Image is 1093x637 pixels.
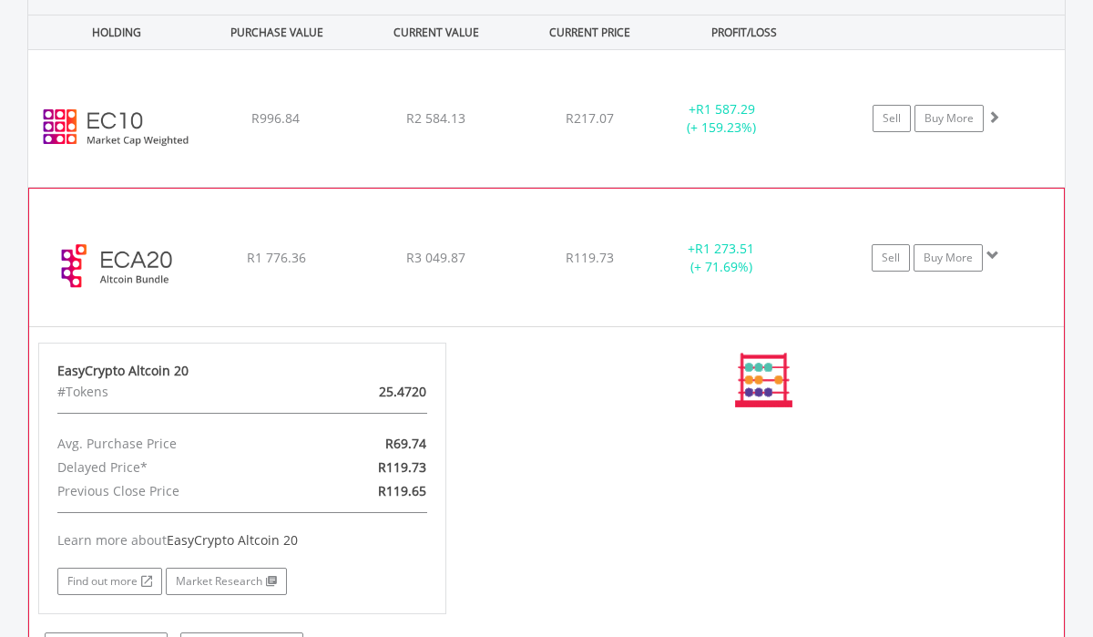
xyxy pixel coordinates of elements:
[406,249,465,266] span: R3 049.87
[914,244,983,272] a: Buy More
[44,456,308,479] div: Delayed Price*
[873,105,911,132] a: Sell
[378,482,426,499] span: R119.65
[247,249,306,266] span: R1 776.36
[308,380,440,404] div: 25.4720
[37,73,194,182] img: EC10.EC.EC10.png
[695,240,754,257] span: R1 273.51
[44,479,308,503] div: Previous Close Price
[406,109,465,127] span: R2 584.13
[358,15,514,49] div: CURRENT VALUE
[914,105,984,132] a: Buy More
[44,380,308,404] div: #Tokens
[872,244,910,272] a: Sell
[199,15,354,49] div: PURCHASE VALUE
[566,109,614,127] span: R217.07
[251,109,300,127] span: R996.84
[166,568,287,595] a: Market Research
[653,240,790,276] div: + (+ 71.69%)
[566,249,614,266] span: R119.73
[517,15,662,49] div: CURRENT PRICE
[653,100,791,137] div: + (+ 159.23%)
[167,531,298,549] span: EasyCrypto Altcoin 20
[57,568,162,595] a: Find out more
[696,100,755,118] span: R1 587.29
[38,211,195,321] img: ECA20.EC.ECA20.png
[44,432,308,456] div: Avg. Purchase Price
[57,531,427,550] div: Learn more about
[29,15,195,49] div: HOLDING
[57,362,427,380] div: EasyCrypto Altcoin 20
[378,458,426,476] span: R119.73
[666,15,822,49] div: PROFIT/LOSS
[385,435,426,452] span: R69.74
